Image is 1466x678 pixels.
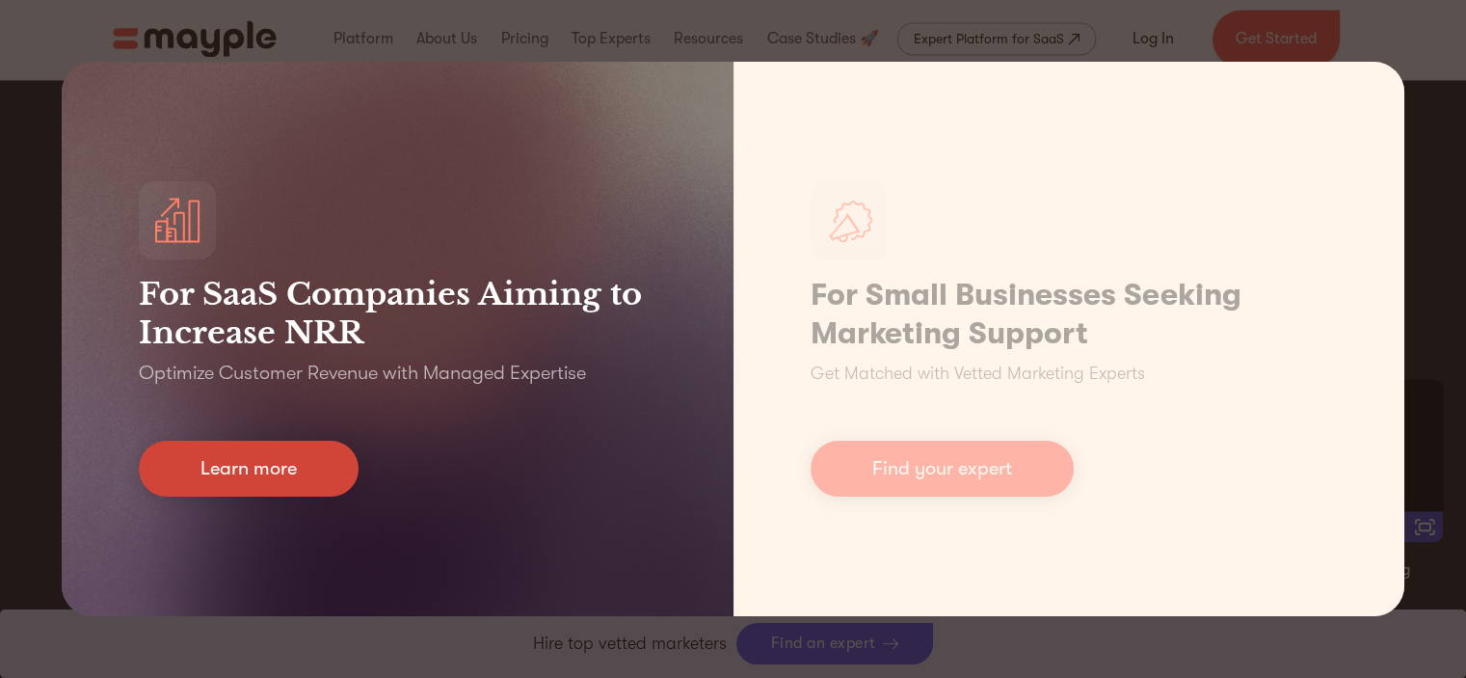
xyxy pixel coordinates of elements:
h3: For SaaS Companies Aiming to Increase NRR [139,275,656,352]
p: Optimize Customer Revenue with Managed Expertise [139,360,586,387]
a: Find your expert [811,441,1074,497]
h1: For Small Businesses Seeking Marketing Support [811,276,1328,353]
a: Learn more [139,441,359,497]
p: Get Matched with Vetted Marketing Experts [811,361,1145,387]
